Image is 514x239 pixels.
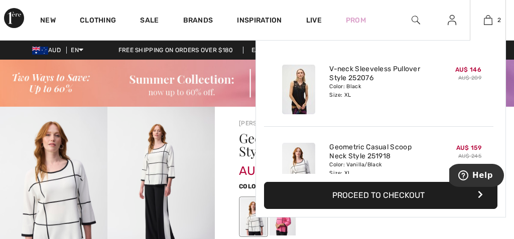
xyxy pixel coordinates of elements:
a: New [40,16,56,27]
img: My Info [448,14,456,26]
span: AU$ 159 [239,154,286,178]
button: Proceed to Checkout [264,182,497,209]
a: 2 [470,14,505,26]
img: 1ère Avenue [4,8,24,28]
iframe: Opens a widget where you can find more information [449,164,504,189]
a: Live [306,15,322,26]
span: Color: [239,183,263,190]
span: AUD [32,47,65,54]
a: V-neck Sleeveless Pullover Style 252076 [329,65,428,83]
img: search the website [412,14,420,26]
img: Australian Dollar [32,47,48,55]
span: AU$ 146 [455,66,481,73]
img: Geometric Casual Scoop Neck Style 251918 [282,143,315,192]
a: [PERSON_NAME] [239,120,289,127]
a: Clothing [80,16,116,27]
a: Geometric Casual Scoop Neck Style 251918 [329,143,428,161]
a: Free shipping on orders over $180 [110,47,241,54]
div: Vanilla/Black [240,198,267,235]
img: My Bag [484,14,492,26]
div: Color: Black Size: XL [329,83,428,99]
h1: Geometric Casual Scoop Neck Style 251918 [239,132,448,158]
span: EN [71,47,83,54]
a: Brands [183,16,213,27]
a: Easy Returns [243,47,305,54]
a: Sign In [440,14,464,27]
div: Color: Vanilla/Black Size: XL [329,161,428,177]
span: Inspiration [237,16,282,27]
span: 2 [497,16,501,25]
a: Sale [140,16,159,27]
img: V-neck Sleeveless Pullover Style 252076 [282,65,315,114]
a: Prom [346,15,366,26]
s: AU$ 209 [458,75,481,81]
span: AU$ 159 [456,144,481,151]
s: AU$ 245 [458,153,481,159]
div: Bubble gum/black [270,198,296,235]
